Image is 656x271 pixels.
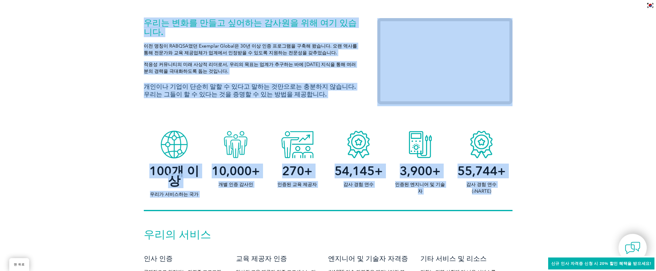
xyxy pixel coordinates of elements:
[282,164,312,178] font: 270+
[144,17,357,37] font: 우리는 변화를 만들고 싶어하는 감사원을 위해 여기 있습니다.
[144,43,357,56] font: 이전 명칭이 RABQSA였던 Exemplar Global은 30년 이상 인증 프로그램을 구축해 왔습니다. 오랜 역사를 통해 전문가와 교육 제공업체가 업계에서 인정받을 수 있도...
[420,254,487,263] font: 기타 서비스 및 리소스
[551,261,651,266] font: 신규 인사 자격증 신청 시 20% 할인 혜택을 받으세요!
[144,91,327,98] font: 우리는 그들이 할 수 있다는 것을 증명할 수 있는 방법을 제공합니다.
[335,164,383,178] font: 54,145+
[646,2,654,8] img: en
[144,254,173,263] font: 인사 인증
[377,18,513,104] iframe: Exemplar Global: 변화를 만들기 위한 협력
[9,258,29,271] a: 맨 위로
[277,182,317,187] font: 인증된 교육 제공자
[625,240,640,256] img: contact-chat.png
[144,62,356,74] font: 적응성 커뮤니티의 미래 사상적 리더로서, 우리의 목표는 업계가 추구하는 바에 [DATE] 지식을 통해 여러분의 경력을 극대화하도록 돕는 것입니다.
[212,164,260,178] font: 10,000+
[144,83,356,90] font: 개인이나 기업이 단순히 말할 수 있다고 말하는 것만으로는 충분하지 않습니다.
[168,164,199,188] font: 개 이상
[344,182,374,187] font: 감사 경험 연수
[458,164,506,178] font: 55,744+
[218,182,253,187] font: 개별 인증 감사인
[150,192,198,197] font: 우리가 서비스하는 국가
[14,263,25,266] font: 맨 위로
[395,182,445,194] font: 인증된 엔지니어 및 기술자
[149,164,171,178] font: 100
[328,254,408,263] font: 엔지니어 및 기술자 자격증
[466,182,497,187] font: 감사 경험 연수
[472,188,491,194] font: (iNARTE)
[236,254,287,263] font: 교육 제공자 인증
[144,228,211,241] font: 우리의 서비스
[400,164,441,178] font: 3,900+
